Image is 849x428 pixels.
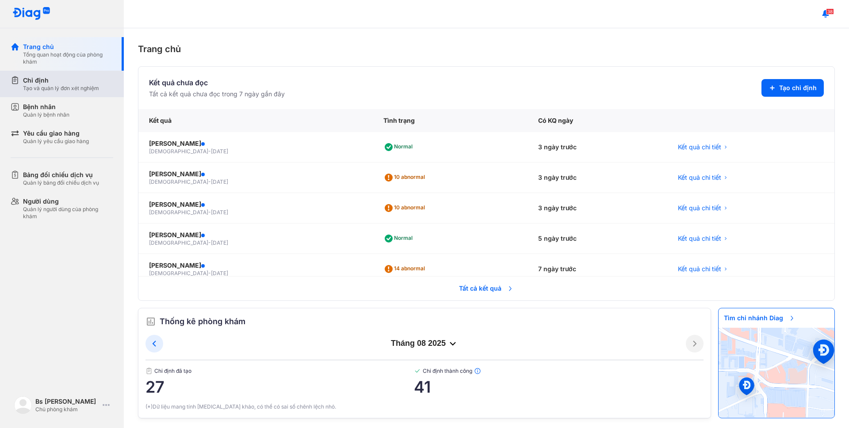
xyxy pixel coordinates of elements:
span: Kết quả chi tiết [678,173,721,182]
div: [PERSON_NAME] [149,139,362,148]
div: [PERSON_NAME] [149,231,362,239]
div: [PERSON_NAME] [149,170,362,178]
span: [DEMOGRAPHIC_DATA] [149,209,208,216]
span: Tạo chỉ định [779,83,817,92]
div: Tạo và quản lý đơn xét nghiệm [23,85,99,92]
span: [DATE] [211,239,228,246]
div: Bảng đối chiếu dịch vụ [23,170,99,179]
span: Chỉ định đã tạo [145,367,414,375]
div: 10 abnormal [383,201,428,215]
div: Chủ phòng khám [35,406,99,413]
span: Kết quả chi tiết [678,143,721,152]
span: 27 [145,378,414,396]
span: - [208,178,211,185]
div: Tổng quan hoạt động của phòng khám [23,51,113,65]
div: Chỉ định [23,76,99,85]
span: [DEMOGRAPHIC_DATA] [149,178,208,185]
div: Bệnh nhân [23,102,69,111]
div: 3 ngày trước [528,193,667,223]
div: Tình trạng [373,109,528,132]
span: [DEMOGRAPHIC_DATA] [149,270,208,276]
span: [DATE] [211,270,228,276]
div: Kết quả [138,109,373,132]
div: (*)Dữ liệu mang tính [MEDICAL_DATA] khảo, có thể có sai số chênh lệch nhỏ. [145,403,704,411]
div: [PERSON_NAME] [149,261,362,270]
img: logo [14,396,32,414]
div: Người dùng [23,197,113,206]
div: Quản lý bảng đối chiếu dịch vụ [23,179,99,186]
span: Chỉ định thành công [414,367,704,375]
span: [DEMOGRAPHIC_DATA] [149,148,208,155]
span: Kết quả chi tiết [678,234,721,243]
span: Kết quả chi tiết [678,204,721,212]
span: Tìm chi nhánh Diag [719,308,801,328]
div: Quản lý bệnh nhân [23,111,69,118]
div: tháng 08 2025 [163,338,686,349]
img: document.50c4cfd0.svg [145,367,153,375]
div: Bs [PERSON_NAME] [35,397,99,406]
div: 5 ngày trước [528,223,667,254]
div: 7 ngày trước [528,254,667,284]
div: Normal [383,140,416,154]
span: Kết quả chi tiết [678,265,721,273]
div: [PERSON_NAME] [149,200,362,209]
div: Kết quả chưa đọc [149,77,285,88]
div: Trang chủ [23,42,113,51]
button: Tạo chỉ định [761,79,824,97]
div: Trang chủ [138,42,835,56]
span: - [208,270,211,276]
span: Thống kê phòng khám [160,315,245,328]
img: info.7e716105.svg [474,367,481,375]
span: 38 [826,8,834,15]
span: Tất cả kết quả [454,279,519,298]
div: Yêu cầu giao hàng [23,129,89,138]
div: 14 abnormal [383,262,428,276]
span: [DATE] [211,209,228,216]
span: [DATE] [211,178,228,185]
div: 3 ngày trước [528,132,667,163]
img: checked-green.01cc79e0.svg [414,367,421,375]
img: order.5a6da16c.svg [145,316,156,327]
div: 10 abnormal [383,170,428,185]
div: 3 ngày trước [528,163,667,193]
div: Tất cả kết quả chưa đọc trong 7 ngày gần đây [149,90,285,98]
img: logo [12,7,50,21]
div: Normal [383,231,416,246]
span: 41 [414,378,704,396]
span: - [208,148,211,155]
div: Quản lý người dùng của phòng khám [23,206,113,220]
span: [DATE] [211,148,228,155]
span: [DEMOGRAPHIC_DATA] [149,239,208,246]
span: - [208,239,211,246]
div: Quản lý yêu cầu giao hàng [23,138,89,145]
div: Có KQ ngày [528,109,667,132]
span: - [208,209,211,216]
